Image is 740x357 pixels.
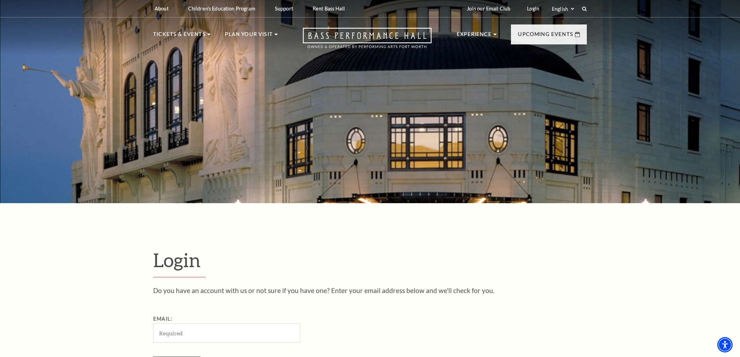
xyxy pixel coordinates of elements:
input: Required [153,323,300,343]
p: Do you have an account with us or not sure if you have one? Enter your email address below and we... [153,287,587,294]
div: Accessibility Menu [717,337,733,352]
label: Email: [153,316,172,322]
p: Rent Bass Hall [313,6,345,12]
p: Tickets & Events [153,30,206,43]
p: Plan Your Visit [225,30,273,43]
p: Support [275,6,293,12]
p: Children's Education Program [188,6,255,12]
p: About [155,6,169,12]
select: Select: [550,6,575,12]
p: Experience [457,30,492,43]
span: Login [153,249,201,271]
p: Upcoming Events [518,30,573,43]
